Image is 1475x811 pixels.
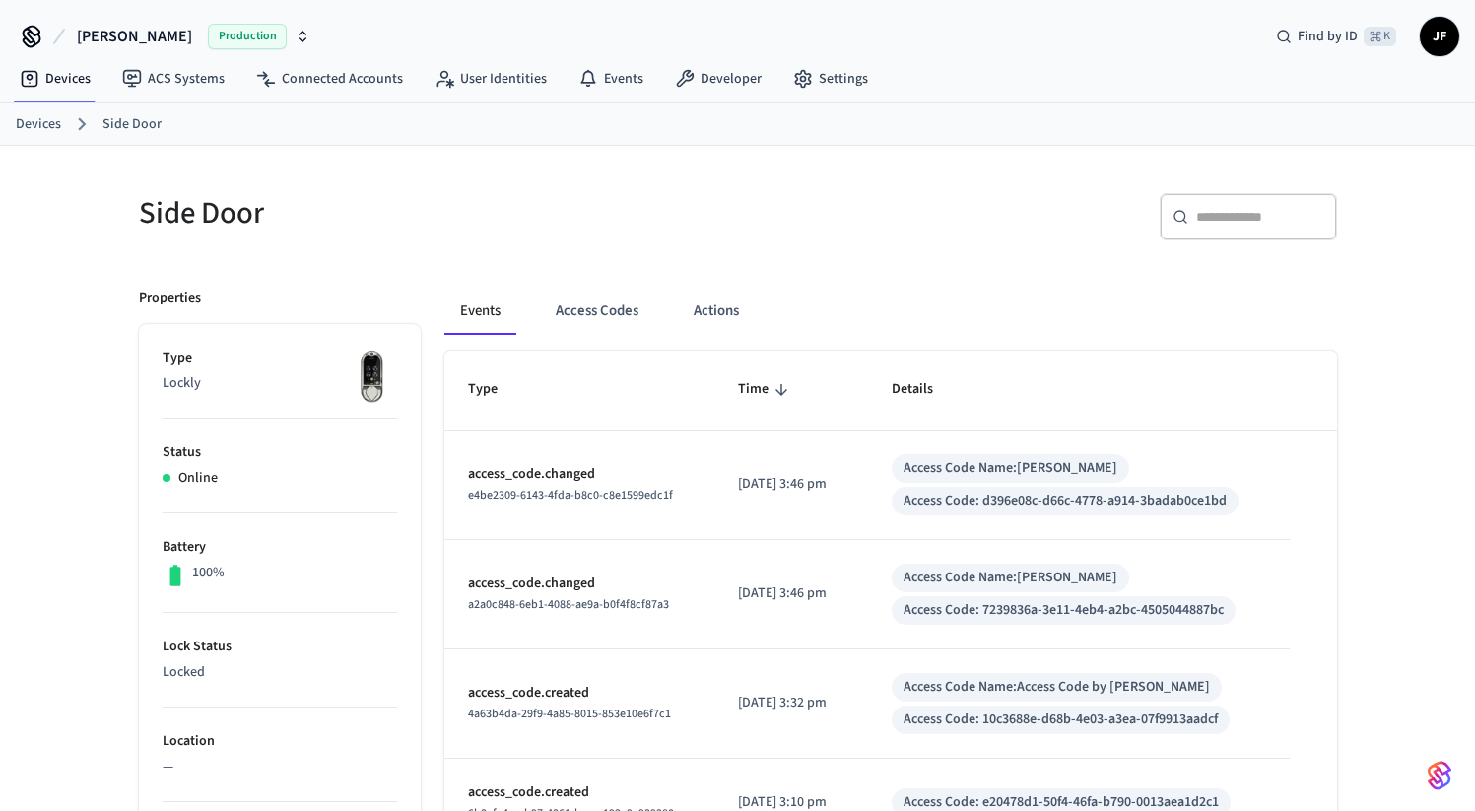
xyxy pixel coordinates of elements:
a: Settings [777,61,884,97]
a: Devices [16,114,61,135]
div: Access Code Name: [PERSON_NAME] [904,568,1117,588]
a: Developer [659,61,777,97]
button: JF [1420,17,1459,56]
p: 100% [192,563,225,583]
p: access_code.created [468,782,692,803]
a: Events [563,61,659,97]
button: Actions [678,288,755,335]
p: Online [178,468,218,489]
p: access_code.changed [468,464,692,485]
div: Access Code: 10c3688e-d68b-4e03-a3ea-07f9913aadcf [904,710,1218,730]
a: User Identities [419,61,563,97]
p: Properties [139,288,201,308]
span: ⌘ K [1364,27,1396,46]
div: Access Code: 7239836a-3e11-4eb4-a2bc-4505044887bc [904,600,1224,621]
p: — [163,757,397,777]
button: Access Codes [540,288,654,335]
a: Devices [4,61,106,97]
button: Events [444,288,516,335]
span: JF [1422,19,1457,54]
span: [PERSON_NAME] [77,25,192,48]
p: access_code.changed [468,574,692,594]
h5: Side Door [139,193,726,234]
p: Location [163,731,397,752]
p: Type [163,348,397,369]
span: Type [468,374,523,405]
span: Production [208,24,287,49]
span: Details [892,374,959,405]
a: Side Door [102,114,162,135]
span: Time [738,374,794,405]
img: SeamLogoGradient.69752ec5.svg [1428,760,1451,791]
p: access_code.created [468,683,692,704]
img: Lockly Vision Lock, Front [348,348,397,407]
p: Lock Status [163,637,397,657]
a: ACS Systems [106,61,240,97]
div: Access Code: d396e08c-d66c-4778-a914-3badab0ce1bd [904,491,1227,511]
span: a2a0c848-6eb1-4088-ae9a-b0f4f8cf87a3 [468,596,669,613]
p: Battery [163,537,397,558]
p: Locked [163,662,397,683]
a: Connected Accounts [240,61,419,97]
div: Find by ID⌘ K [1260,19,1412,54]
p: Status [163,442,397,463]
p: [DATE] 3:32 pm [738,693,843,713]
div: ant example [444,288,1337,335]
p: [DATE] 3:46 pm [738,583,843,604]
span: Find by ID [1298,27,1358,46]
div: Access Code Name: Access Code by [PERSON_NAME] [904,677,1210,698]
p: Lockly [163,373,397,394]
span: e4be2309-6143-4fda-b8c0-c8e1599edc1f [468,487,673,504]
span: 4a63b4da-29f9-4a85-8015-853e10e6f7c1 [468,706,671,722]
div: Access Code Name: [PERSON_NAME] [904,458,1117,479]
p: [DATE] 3:46 pm [738,474,843,495]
